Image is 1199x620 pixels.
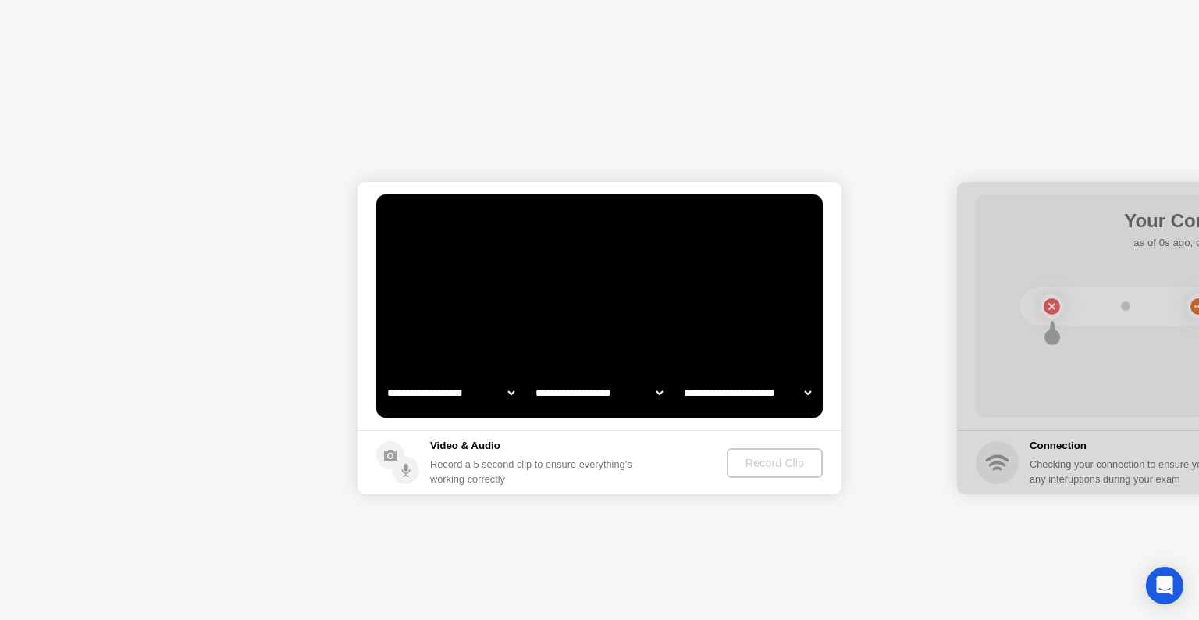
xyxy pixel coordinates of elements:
h5: Video & Audio [430,438,639,454]
select: Available speakers [532,377,666,408]
div: Record Clip [733,457,817,469]
div: Open Intercom Messenger [1146,567,1183,604]
button: Record Clip [727,448,823,478]
div: Record a 5 second clip to ensure everything’s working correctly [430,457,639,486]
select: Available cameras [384,377,518,408]
select: Available microphones [681,377,814,408]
